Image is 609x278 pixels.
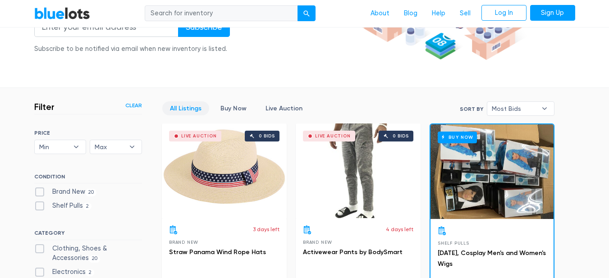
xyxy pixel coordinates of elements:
b: ▾ [67,140,86,154]
p: 4 days left [386,225,413,233]
a: Blog [397,5,425,22]
a: Buy Now [430,124,554,219]
b: ▾ [535,102,554,115]
span: Brand New [303,240,332,245]
b: ▾ [123,140,142,154]
h3: Filter [34,101,55,112]
span: 2 [86,269,95,276]
a: Sell [453,5,478,22]
a: Log In [481,5,527,21]
a: About [363,5,397,22]
a: Buy Now [213,101,254,115]
p: 3 days left [253,225,279,233]
a: [DATE], Cosplay Men's and Women's Wigs [438,249,546,268]
a: Clear [125,101,142,109]
div: Subscribe to be notified via email when new inventory is listed. [34,44,230,54]
span: 2 [83,203,92,210]
div: Live Auction [181,134,217,138]
h6: Buy Now [438,132,477,143]
h6: PRICE [34,130,142,136]
span: Most Bids [492,102,537,115]
div: Live Auction [315,134,351,138]
label: Sort By [460,105,483,113]
label: Shelf Pulls [34,201,92,211]
span: 20 [89,255,101,263]
a: Help [425,5,453,22]
label: Electronics [34,267,95,277]
a: Activewear Pants by BodySmart [303,248,403,256]
a: Live Auction 0 bids [296,123,421,218]
h6: CONDITION [34,173,142,183]
a: All Listings [162,101,209,115]
h6: CATEGORY [34,230,142,240]
a: Live Auction [258,101,310,115]
span: 20 [85,189,97,196]
a: Live Auction 0 bids [162,123,287,218]
input: Search for inventory [145,5,298,22]
a: BlueLots [34,7,90,20]
div: 0 bids [393,134,409,138]
span: Min [39,140,69,154]
div: 0 bids [259,134,275,138]
span: Brand New [169,240,198,245]
a: Sign Up [530,5,575,21]
span: Max [95,140,124,154]
label: Clothing, Shoes & Accessories [34,244,142,263]
span: Shelf Pulls [438,241,469,246]
label: Brand New [34,187,97,197]
a: Straw Panama Wind Rope Hats [169,248,266,256]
